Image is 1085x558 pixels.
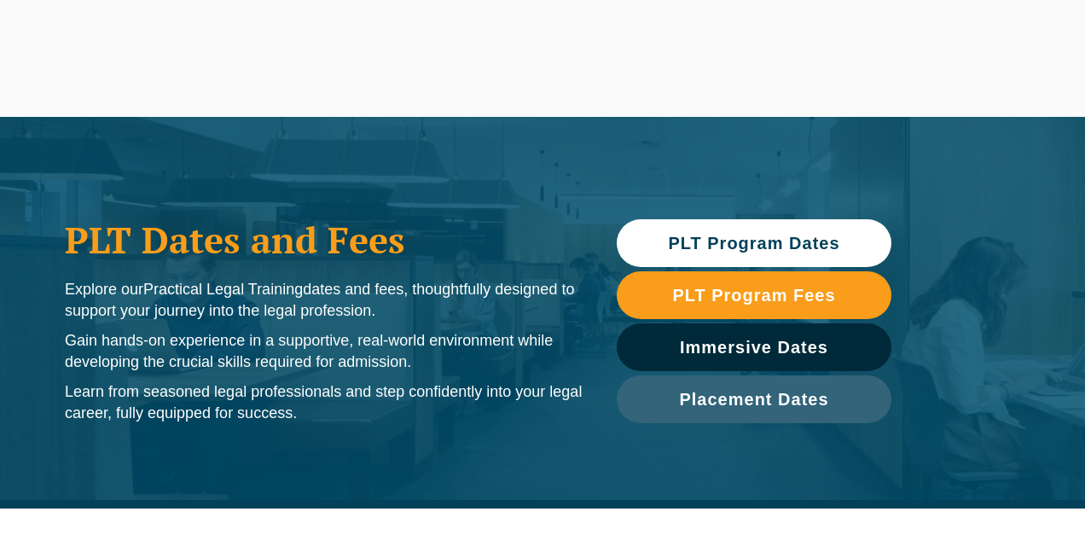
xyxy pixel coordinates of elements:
[617,323,891,371] a: Immersive Dates
[680,339,828,356] span: Immersive Dates
[679,391,828,408] span: Placement Dates
[65,330,583,373] p: Gain hands-on experience in a supportive, real-world environment while developing the crucial ski...
[143,281,303,298] span: Practical Legal Training
[668,235,839,252] span: PLT Program Dates
[65,381,583,424] p: Learn from seasoned legal professionals and step confidently into your legal career, fully equipp...
[617,219,891,267] a: PLT Program Dates
[672,287,835,304] span: PLT Program Fees
[617,375,891,423] a: Placement Dates
[617,271,891,319] a: PLT Program Fees
[65,218,583,261] h1: PLT Dates and Fees
[65,279,583,322] p: Explore our dates and fees, thoughtfully designed to support your journey into the legal profession.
